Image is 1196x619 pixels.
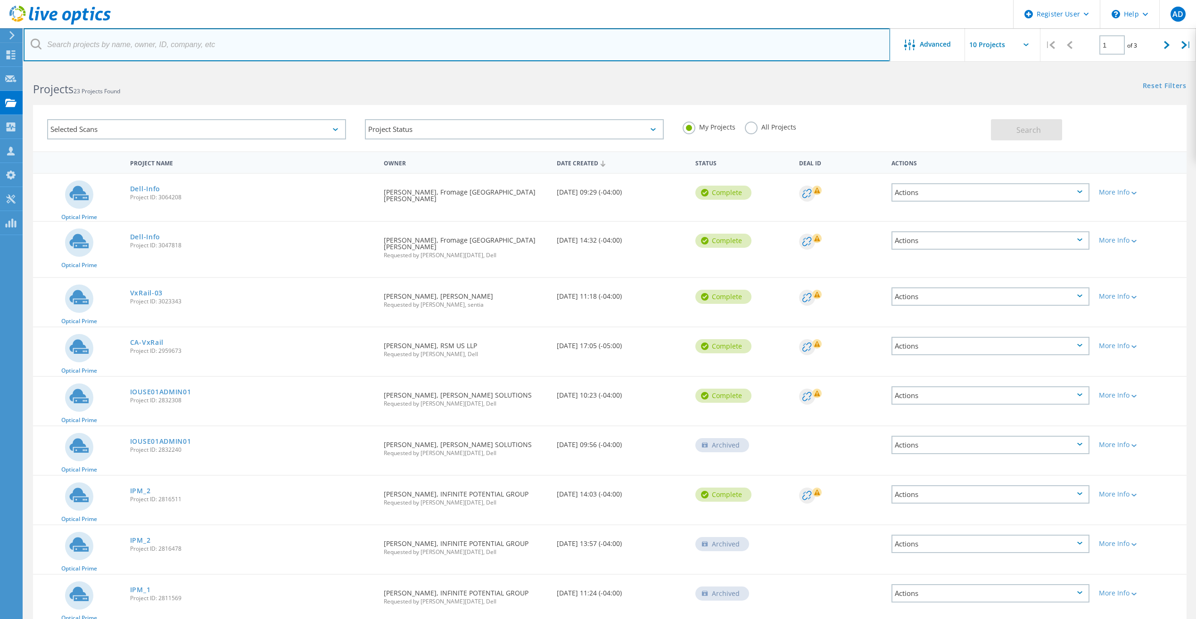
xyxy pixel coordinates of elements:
[74,87,120,95] span: 23 Projects Found
[61,566,97,571] span: Optical Prime
[379,222,552,268] div: [PERSON_NAME], Fromage [GEOGRAPHIC_DATA][PERSON_NAME]
[891,337,1089,355] div: Actions
[47,119,346,139] div: Selected Scans
[1099,237,1182,244] div: More Info
[552,377,691,408] div: [DATE] 10:23 (-04:00)
[384,302,547,308] span: Requested by [PERSON_NAME], sentia
[379,377,552,416] div: [PERSON_NAME], [PERSON_NAME] SOLUTIONS
[1099,590,1182,596] div: More Info
[384,401,547,407] span: Requested by [PERSON_NAME][DATE], Dell
[1099,540,1182,547] div: More Info
[130,290,163,296] a: VxRail-03
[130,234,160,240] a: Dell-Info
[1099,491,1182,497] div: More Info
[379,525,552,564] div: [PERSON_NAME], INFINITE POTENTIAL GROUP
[552,222,691,253] div: [DATE] 14:32 (-04:00)
[1177,28,1196,62] div: |
[695,488,751,502] div: Complete
[61,467,97,472] span: Optical Prime
[130,438,191,445] a: IOUSE01ADMIN01
[891,183,1089,202] div: Actions
[61,368,97,374] span: Optical Prime
[130,348,374,354] span: Project ID: 2959673
[691,154,794,171] div: Status
[991,119,1062,140] button: Search
[1040,28,1060,62] div: |
[384,351,547,357] span: Requested by [PERSON_NAME], Dell
[130,586,151,593] a: IPM_1
[379,575,552,614] div: [PERSON_NAME], INFINITE POTENTIAL GROUP
[61,516,97,522] span: Optical Prime
[745,122,796,130] label: All Projects
[891,535,1089,553] div: Actions
[552,278,691,309] div: [DATE] 11:18 (-04:00)
[24,28,890,61] input: Search projects by name, owner, ID, company, etc
[1099,392,1182,399] div: More Info
[379,174,552,212] div: [PERSON_NAME], Fromage [GEOGRAPHIC_DATA][PERSON_NAME]
[130,488,151,494] a: IPM_2
[695,339,751,353] div: Complete
[379,278,552,317] div: [PERSON_NAME], [PERSON_NAME]
[695,389,751,403] div: Complete
[130,195,374,200] span: Project ID: 3064208
[379,426,552,465] div: [PERSON_NAME], [PERSON_NAME] SOLUTIONS
[61,417,97,423] span: Optical Prime
[683,122,735,130] label: My Projects
[552,525,691,556] div: [DATE] 13:57 (-04:00)
[695,186,751,200] div: Complete
[1099,189,1182,195] div: More Info
[61,318,97,324] span: Optical Prime
[130,537,151,544] a: IPM_2
[552,174,691,205] div: [DATE] 09:29 (-04:00)
[695,438,749,452] div: Archived
[1172,10,1183,18] span: AD
[130,339,164,346] a: CA-VxRail
[130,186,160,192] a: Dell-Info
[130,546,374,552] span: Project ID: 2816478
[1099,441,1182,448] div: More Info
[1127,41,1137,49] span: of 3
[891,436,1089,454] div: Actions
[891,386,1089,405] div: Actions
[794,154,887,171] div: Deal Id
[61,262,97,268] span: Optical Prime
[1099,342,1182,349] div: More Info
[891,584,1089,603] div: Actions
[379,327,552,367] div: [PERSON_NAME], RSM US LLP
[384,500,547,505] span: Requested by [PERSON_NAME][DATE], Dell
[552,575,691,606] div: [DATE] 11:24 (-04:00)
[891,287,1089,306] div: Actions
[695,290,751,304] div: Complete
[125,154,379,171] div: Project Name
[384,599,547,604] span: Requested by [PERSON_NAME][DATE], Dell
[695,234,751,248] div: Complete
[130,447,374,453] span: Project ID: 2832240
[887,154,1094,171] div: Actions
[130,595,374,601] span: Project ID: 2811569
[379,476,552,515] div: [PERSON_NAME], INFINITE POTENTIAL GROUP
[552,426,691,457] div: [DATE] 09:56 (-04:00)
[552,154,691,171] div: Date Created
[1099,293,1182,300] div: More Info
[1143,82,1187,90] a: Reset Filters
[365,119,664,139] div: Project Status
[33,81,74,97] b: Projects
[130,398,374,403] span: Project ID: 2832308
[9,20,111,26] a: Live Optics Dashboard
[891,485,1089,504] div: Actions
[130,243,374,248] span: Project ID: 3047818
[920,41,951,48] span: Advanced
[130,299,374,304] span: Project ID: 3023343
[695,537,749,551] div: Archived
[379,154,552,171] div: Owner
[891,231,1089,250] div: Actions
[130,389,191,395] a: IOUSE01ADMIN01
[1016,125,1041,135] span: Search
[130,497,374,502] span: Project ID: 2816511
[552,476,691,507] div: [DATE] 14:03 (-04:00)
[695,586,749,601] div: Archived
[384,549,547,555] span: Requested by [PERSON_NAME][DATE], Dell
[552,327,691,358] div: [DATE] 17:05 (-05:00)
[384,450,547,456] span: Requested by [PERSON_NAME][DATE], Dell
[384,252,547,258] span: Requested by [PERSON_NAME][DATE], Dell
